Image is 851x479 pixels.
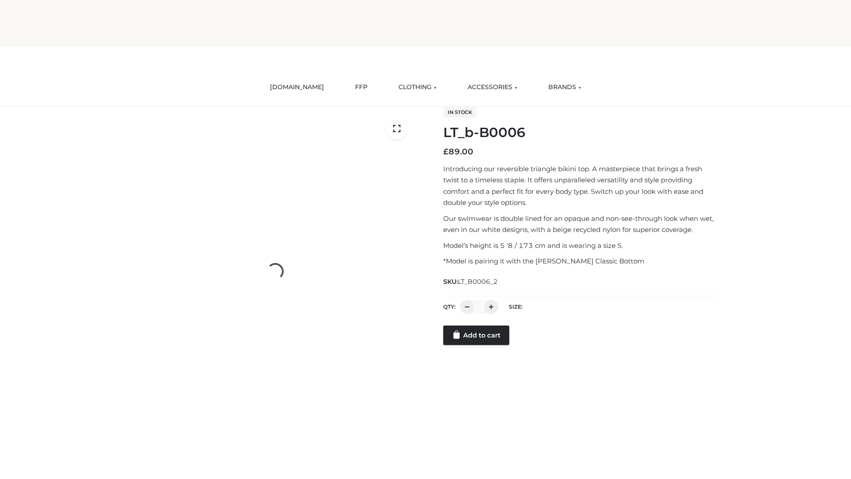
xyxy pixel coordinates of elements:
a: Add to cart [443,326,509,345]
a: FFP [348,78,374,97]
p: Model’s height is 5 ‘8 / 173 cm and is wearing a size S. [443,240,719,251]
a: BRANDS [542,78,588,97]
span: £ [443,147,449,157]
label: Size: [509,303,523,310]
span: In stock [443,107,476,118]
label: QTY: [443,303,456,310]
a: ACCESSORIES [461,78,524,97]
a: [DOMAIN_NAME] [263,78,331,97]
a: CLOTHING [392,78,443,97]
span: LT_B0006_2 [458,278,498,286]
p: Introducing our reversible triangle bikini top. A masterpiece that brings a fresh twist to a time... [443,163,719,208]
h1: LT_b-B0006 [443,125,719,141]
p: *Model is pairing it with the [PERSON_NAME] Classic Bottom [443,255,719,267]
p: Our swimwear is double lined for an opaque and non-see-through look when wet, even in our white d... [443,213,719,236]
span: SKU: [443,276,499,287]
bdi: 89.00 [443,147,473,157]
